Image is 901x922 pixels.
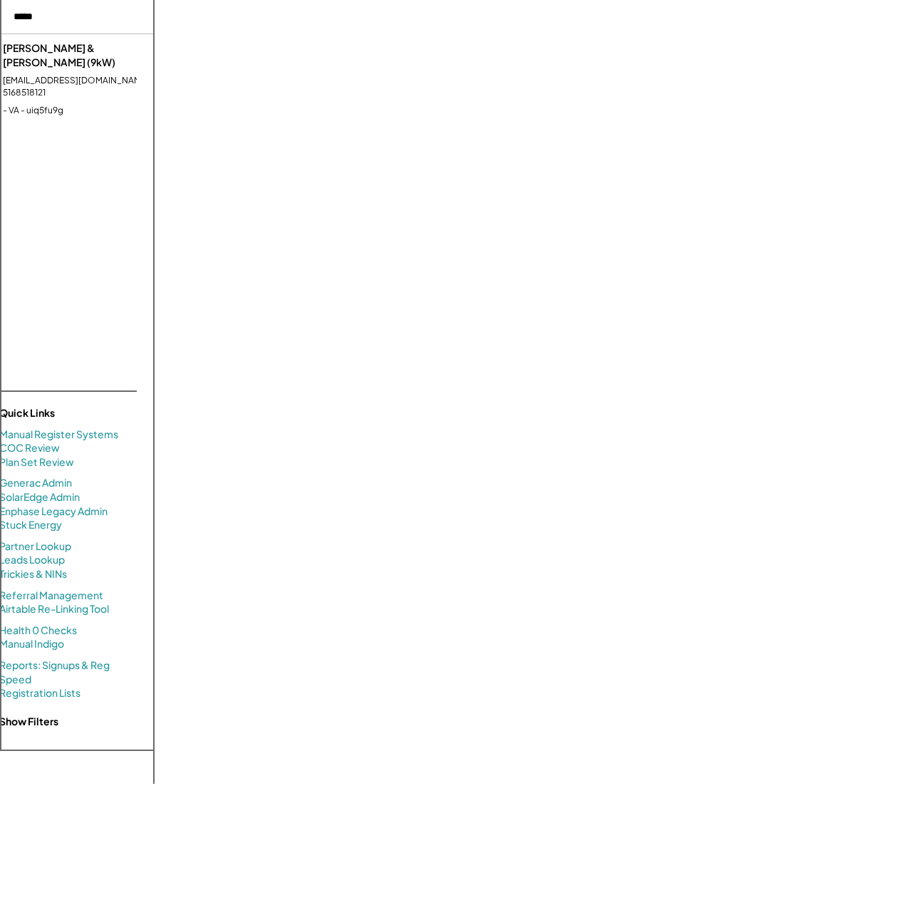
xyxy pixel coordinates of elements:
[3,105,177,117] div: - VA - uiq5fu9g
[3,75,177,99] div: [EMAIL_ADDRESS][DOMAIN_NAME] - 5168518121
[3,41,177,69] div: [PERSON_NAME] & [PERSON_NAME] (9kW)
